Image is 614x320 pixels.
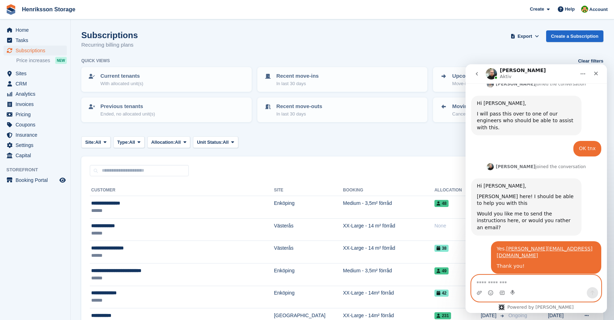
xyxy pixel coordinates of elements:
a: menu [4,140,67,150]
p: Recent move-outs [276,102,322,111]
span: Unit Status: [197,139,223,146]
a: Upcoming move-ins Move-in date > [DATE] [434,68,603,91]
div: None [434,222,481,230]
span: 231 [434,312,451,319]
span: Insurance [16,130,58,140]
p: In last 30 days [276,111,322,118]
span: 38 [434,245,449,252]
th: Booking [343,185,434,196]
a: menu [4,109,67,119]
th: Allocation [434,185,481,196]
span: All [223,139,229,146]
span: Account [589,6,608,13]
td: Enköping [274,196,343,219]
img: stora-icon-8386f47178a22dfd0bd8f6a31ec36ba5ce8667c1dd55bd0f319d3a0aa187defe.svg [6,4,16,15]
td: Enköping [274,286,343,308]
span: Help [565,6,575,13]
td: Västerås [274,218,343,241]
p: In last 30 days [276,80,319,87]
td: XX-Large - 14m² förråd [343,286,434,308]
span: Subscriptions [16,46,58,55]
button: Unit Status: All [193,136,238,148]
th: Customer [90,185,274,196]
span: Booking Portal [16,175,58,185]
p: Upcoming move-ins [452,72,503,80]
p: Previous tenants [100,102,155,111]
td: Medium - 3,5m² förråd [343,196,434,219]
span: All [175,139,181,146]
span: Sites [16,69,58,78]
span: Site: [85,139,95,146]
span: Analytics [16,89,58,99]
a: Recent move-ins In last 30 days [258,68,427,91]
span: Invoices [16,99,58,109]
p: Current tenants [100,72,143,80]
h1: Subscriptions [81,30,138,40]
a: Preview store [58,176,67,184]
span: Capital [16,150,58,160]
td: Enköping [274,263,343,286]
a: Recent move-outs In last 30 days [258,98,427,122]
span: Tasks [16,35,58,45]
div: NEW [55,57,67,64]
td: Västerås [274,241,343,263]
p: Ended, no allocated unit(s) [100,111,155,118]
span: All [129,139,135,146]
a: menu [4,89,67,99]
span: [DATE] [481,312,498,319]
span: Ongoing [508,313,527,318]
a: Clear filters [578,58,603,65]
p: Recent move-ins [276,72,319,80]
a: Create a Subscription [546,30,603,42]
a: menu [4,79,67,89]
p: Move-in date > [DATE] [452,80,503,87]
a: menu [4,99,67,109]
a: menu [4,46,67,55]
span: 48 [434,200,449,207]
iframe: Intercom live chat [466,64,607,313]
span: Price increases [16,57,50,64]
a: menu [4,175,67,185]
a: Moving out Cancelled with future move-out [434,98,603,122]
span: Allocation: [151,139,175,146]
span: Settings [16,140,58,150]
img: Mikael Holmström [581,6,588,13]
span: Coupons [16,120,58,130]
span: 49 [434,267,449,274]
span: Create [530,6,544,13]
td: XX-Large - 14 m² förråd [343,218,434,241]
span: Type: [117,139,129,146]
a: menu [4,69,67,78]
span: All [95,139,101,146]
